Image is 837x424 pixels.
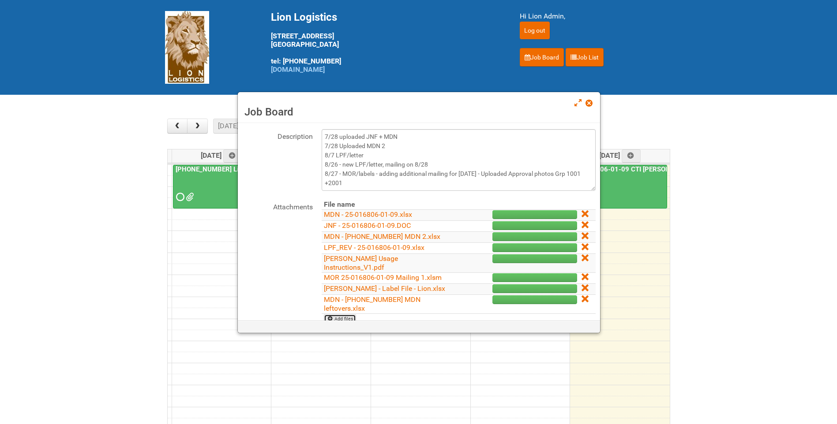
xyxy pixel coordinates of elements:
a: MDN - [PHONE_NUMBER] MDN leftovers.xlsx [324,295,420,312]
span: Lion Logistics [271,11,337,23]
span: MDN 24-096164-01 MDN Left over counts.xlsx MOR_Mailing 2 24-096164-01-08.xlsm Labels Mailing 2 24... [186,194,192,200]
a: LPF_REV - 25-016806-01-09.xlsx [324,243,424,252]
span: [DATE] [599,151,641,160]
a: [PERSON_NAME] - Label File - Lion.xlsx [324,284,445,293]
img: Lion Logistics [165,11,209,84]
a: Job Board [520,48,564,67]
a: Lion Logistics [165,43,209,51]
button: [DATE] [213,119,243,134]
a: [PHONE_NUMBER] Liquid Toilet Bowl Cleaner - Mailing 2 [174,165,345,173]
a: Add an event [622,149,641,163]
label: Attachments [242,200,313,212]
th: File name [322,200,458,210]
span: Requested [176,194,182,200]
a: MDN - 25-016806-01-09.xlsx [324,210,412,219]
a: [DOMAIN_NAME] [271,65,325,74]
a: Job List [566,48,604,67]
span: [DATE] [201,151,243,160]
label: Description [242,129,313,142]
a: [PHONE_NUMBER] Liquid Toilet Bowl Cleaner - Mailing 2 [173,165,269,209]
a: JNF - 25-016806-01-09.DOC [324,221,411,230]
a: Add files [324,314,356,324]
input: Log out [520,22,550,39]
div: Hi Lion Admin, [520,11,672,22]
a: Add an event [223,149,243,163]
a: MDN - [PHONE_NUMBER] MDN 2.xlsx [324,232,440,241]
a: [PERSON_NAME] Usage Instructions_V1.pdf [324,254,398,272]
a: 25-016806-01-09 CTI [PERSON_NAME] Bar Superior HUT - Mailing 2 [571,165,667,209]
a: MOR 25-016806-01-09 Mailing 1.xlsm [324,273,442,282]
div: [STREET_ADDRESS] [GEOGRAPHIC_DATA] tel: [PHONE_NUMBER] [271,11,498,74]
textarea: 7/28 uploaded JNF + MDN 7/28 Uploaded MDN 2 8/7 LPF/letter 8/26 - new LPF/letter, mailing on 8/28... [322,129,596,191]
h3: Job Board [244,105,593,119]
